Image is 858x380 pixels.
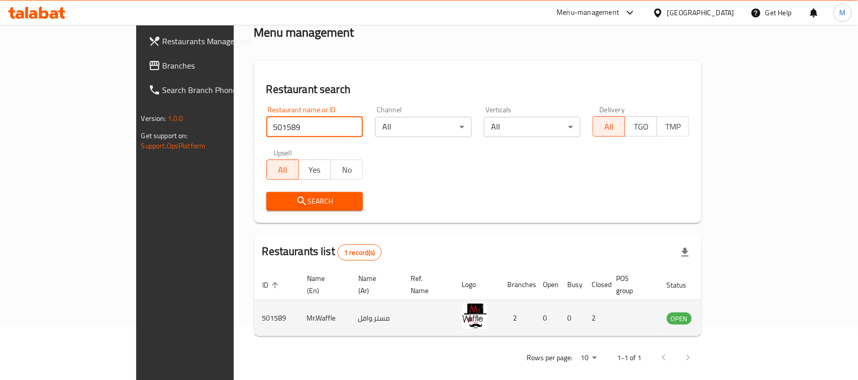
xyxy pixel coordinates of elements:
[338,248,381,258] span: 1 record(s)
[299,300,350,336] td: Mr.Waffle
[667,313,692,325] span: OPEN
[330,160,363,180] button: No
[273,149,292,156] label: Upsell
[358,272,390,297] span: Name (Ar)
[535,300,560,336] td: 0
[262,279,282,291] span: ID
[266,82,690,97] h2: Restaurant search
[584,300,608,336] td: 2
[600,106,625,113] label: Delivery
[350,300,403,336] td: مستر.وافل
[335,163,359,177] span: No
[271,163,295,177] span: All
[141,112,166,125] span: Version:
[338,244,382,261] div: Total records count
[661,119,685,134] span: TMP
[535,269,560,300] th: Open
[266,160,299,180] button: All
[141,139,206,152] a: Support.OpsPlatform
[593,116,625,137] button: All
[303,163,327,177] span: Yes
[266,117,363,137] input: Search for restaurant name or ID..
[560,269,584,300] th: Busy
[500,300,535,336] td: 2
[484,117,580,137] div: All
[625,116,657,137] button: TGO
[163,35,271,47] span: Restaurants Management
[576,351,601,366] div: Rows per page:
[560,300,584,336] td: 0
[163,59,271,72] span: Branches
[266,192,363,211] button: Search
[840,7,846,18] span: M
[597,119,621,134] span: All
[141,129,188,142] span: Get support on:
[667,279,700,291] span: Status
[617,352,641,364] p: 1-1 of 1
[673,240,697,265] div: Export file
[667,7,734,18] div: [GEOGRAPHIC_DATA]
[527,352,572,364] p: Rows per page:
[557,7,620,19] div: Menu-management
[140,29,280,53] a: Restaurants Management
[298,160,331,180] button: Yes
[140,53,280,78] a: Branches
[657,116,689,137] button: TMP
[375,117,472,137] div: All
[500,269,535,300] th: Branches
[254,24,354,41] h2: Menu management
[584,269,608,300] th: Closed
[411,272,442,297] span: Ref. Name
[262,244,382,261] h2: Restaurants list
[274,195,355,208] span: Search
[254,269,747,336] table: enhanced table
[462,303,487,329] img: Mr.Waffle
[140,78,280,102] a: Search Branch Phone
[617,272,647,297] span: POS group
[307,272,338,297] span: Name (En)
[454,269,500,300] th: Logo
[163,84,271,96] span: Search Branch Phone
[168,112,183,125] span: 1.0.0
[629,119,653,134] span: TGO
